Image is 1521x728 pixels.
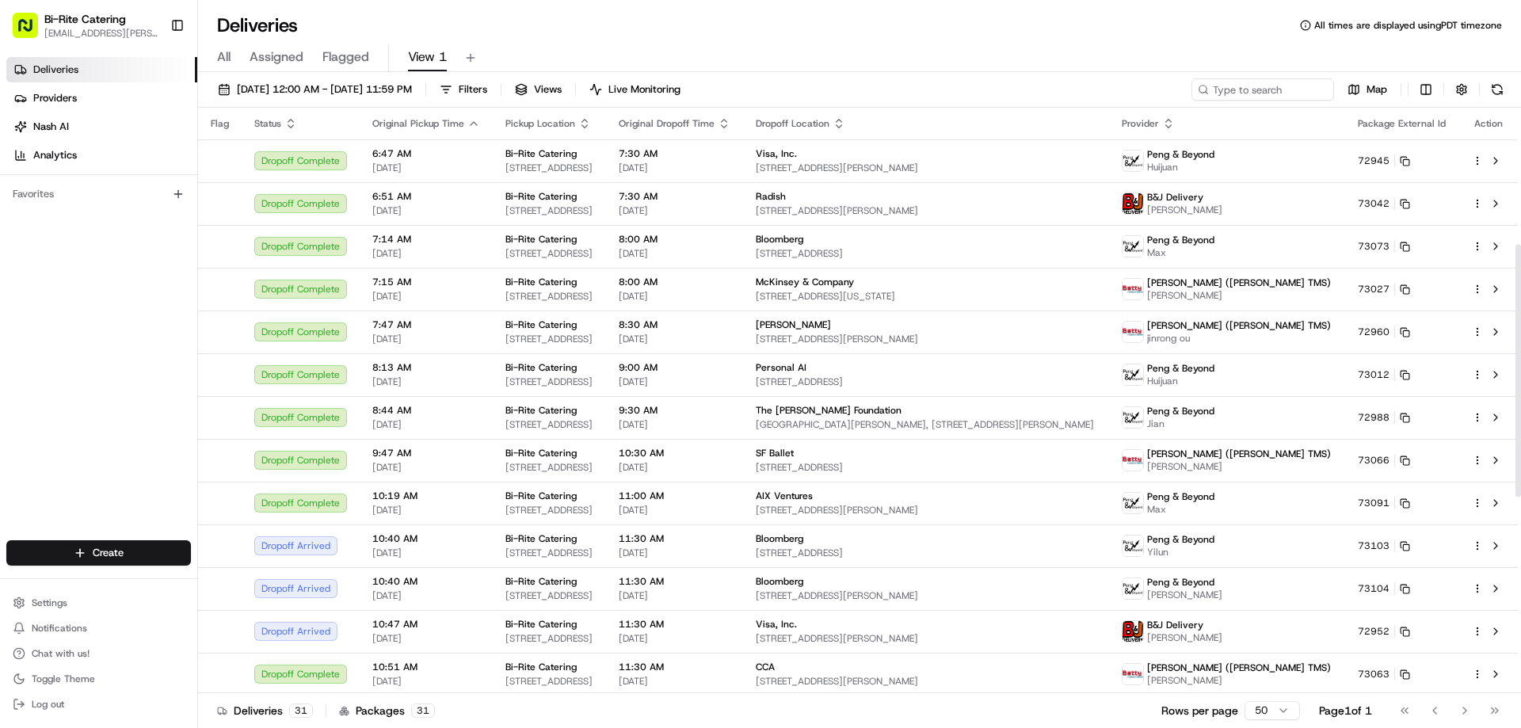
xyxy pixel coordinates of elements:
span: Bi-Rite Catering [505,147,577,160]
span: 11:00 AM [619,490,730,502]
span: Provider [1122,117,1159,130]
span: Create [93,546,124,560]
span: Radish [756,190,786,203]
div: Action [1472,117,1505,130]
img: profile_bj_cartwheel_2man.png [1123,193,1143,214]
span: [STREET_ADDRESS] [505,333,593,345]
img: profile_peng_cartwheel.jpg [1123,407,1143,428]
span: [DATE] [619,418,730,431]
span: Bi-Rite Catering [505,618,577,631]
span: Bi-Rite Catering [505,575,577,588]
span: Filters [459,82,487,97]
span: jinrong ou [1147,332,1331,345]
span: [DATE] [619,247,730,260]
div: Favorites [6,181,191,207]
span: Yilun [1147,546,1214,558]
span: [PERSON_NAME] ([PERSON_NAME] TMS) [1147,661,1331,674]
span: Bi-Rite Catering [505,404,577,417]
span: Deliveries [33,63,78,77]
span: 8:00 AM [619,276,730,288]
span: [PERSON_NAME] [1147,289,1331,302]
span: 73103 [1358,539,1389,552]
span: [DATE] [619,162,730,174]
span: Peng & Beyond [1147,576,1214,589]
span: Visa, Inc. [756,147,797,160]
button: 73091 [1358,497,1410,509]
span: Providers [33,91,77,105]
span: Peng & Beyond [1147,490,1214,503]
span: [STREET_ADDRESS] [505,675,593,688]
img: profile_peng_cartwheel.jpg [1123,236,1143,257]
span: 8:30 AM [619,318,730,331]
span: [STREET_ADDRESS] [505,547,593,559]
span: All [217,48,231,67]
span: [STREET_ADDRESS][US_STATE] [756,290,1096,303]
button: 73104 [1358,582,1410,595]
span: 10:40 AM [372,532,480,545]
span: 73073 [1358,240,1389,253]
span: Settings [32,597,67,609]
button: Filters [433,78,494,101]
button: 73073 [1358,240,1410,253]
button: Log out [6,693,191,715]
span: Chat with us! [32,647,90,660]
span: [DATE] [619,204,730,217]
span: B&J Delivery [1147,619,1203,631]
img: profile_peng_cartwheel.jpg [1123,536,1143,556]
div: Deliveries [217,703,313,718]
span: [DATE] [372,247,480,260]
a: Nash AI [6,114,197,139]
span: Bi-Rite Catering [505,661,577,673]
span: [DATE] [619,461,730,474]
button: Bi-Rite Catering [44,11,126,27]
input: Type to search [1191,78,1334,101]
span: Original Pickup Time [372,117,464,130]
button: Refresh [1486,78,1508,101]
span: View 1 [408,48,447,67]
span: [STREET_ADDRESS] [756,461,1096,474]
span: 7:14 AM [372,233,480,246]
span: [STREET_ADDRESS] [505,504,593,516]
span: SF Ballet [756,447,794,459]
span: 7:47 AM [372,318,480,331]
span: [STREET_ADDRESS] [756,547,1096,559]
span: [PERSON_NAME] [1147,460,1331,473]
span: Bloomberg [756,233,803,246]
img: profile_peng_cartwheel.jpg [1123,364,1143,385]
span: 11:30 AM [619,661,730,673]
span: Bi-Rite Catering [505,490,577,502]
button: 73012 [1358,368,1410,381]
span: 73104 [1358,582,1389,595]
span: Views [534,82,562,97]
span: Original Dropoff Time [619,117,715,130]
span: 10:19 AM [372,490,480,502]
span: 72945 [1358,154,1389,167]
span: 7:30 AM [619,147,730,160]
span: Package External Id [1358,117,1446,130]
span: Bi-Rite Catering [505,447,577,459]
span: Live Monitoring [608,82,680,97]
span: Bi-Rite Catering [505,532,577,545]
span: 11:30 AM [619,575,730,588]
img: profile_peng_cartwheel.jpg [1123,151,1143,171]
span: 73063 [1358,668,1389,680]
div: 31 [289,703,313,718]
img: profile_bj_cartwheel_2man.png [1123,621,1143,642]
span: [STREET_ADDRESS] [505,418,593,431]
span: CCA [756,661,775,673]
span: [STREET_ADDRESS][PERSON_NAME] [756,333,1096,345]
span: 10:30 AM [619,447,730,459]
span: 72952 [1358,625,1389,638]
span: The [PERSON_NAME] Foundation [756,404,902,417]
span: Assigned [250,48,303,67]
img: profile_peng_cartwheel.jpg [1123,493,1143,513]
button: Create [6,540,191,566]
p: Rows per page [1161,703,1238,718]
span: [PERSON_NAME] ([PERSON_NAME] TMS) [1147,276,1331,289]
span: [DATE] [619,675,730,688]
button: 72960 [1358,326,1410,338]
button: 72945 [1358,154,1410,167]
span: 10:51 AM [372,661,480,673]
span: Bi-Rite Catering [505,361,577,374]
